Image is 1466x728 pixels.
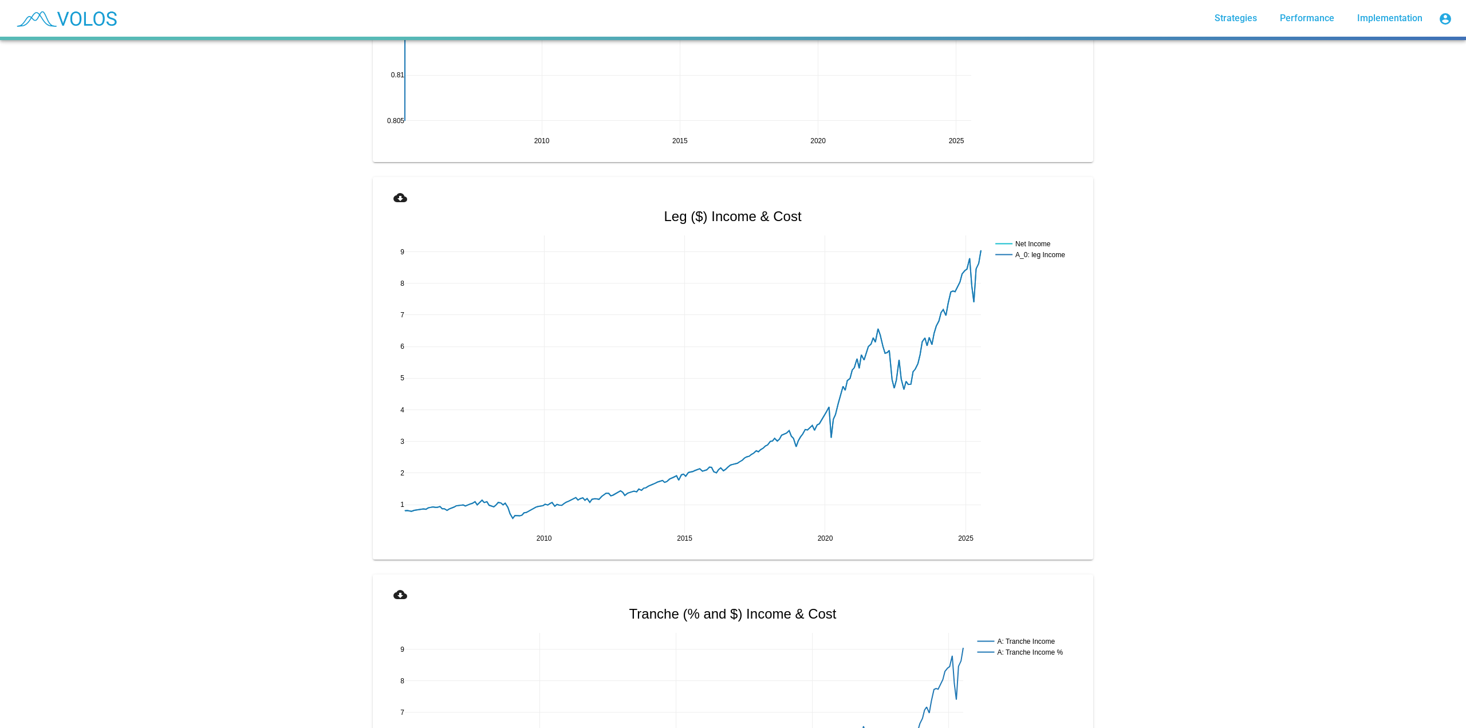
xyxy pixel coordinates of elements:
[393,588,407,601] mat-icon: cloud_download
[1215,13,1257,23] span: Strategies
[1271,8,1343,29] a: Performance
[1439,12,1452,26] mat-icon: account_circle
[1348,8,1432,29] a: Implementation
[1205,8,1266,29] a: Strategies
[9,4,123,33] img: blue_transparent.png
[393,191,407,204] mat-icon: cloud_download
[1357,13,1422,23] span: Implementation
[1280,13,1334,23] span: Performance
